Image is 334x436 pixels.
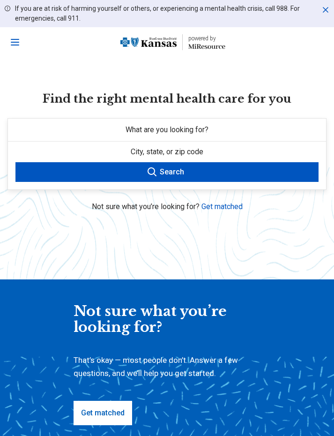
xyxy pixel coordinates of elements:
[15,4,317,23] p: If you are at risk of harming yourself or others, or experiencing a mental health crisis, call 98...
[7,91,327,107] h1: Find the right mental health care for you
[8,119,326,141] button: What are you looking for?
[120,31,177,53] img: Blue Cross Blue Shield Kansas
[126,125,208,134] span: What are you looking for?
[8,142,326,162] button: City, state, or zip code
[9,37,21,48] button: Navigations
[188,34,225,43] div: powered by
[120,31,225,53] a: Blue Cross Blue Shield Kansaspowered by
[74,353,261,380] div: That’s okay — most people don’t. Answer a few questions, and we’ll help you get started.
[74,401,132,425] a: Get matched
[15,162,319,182] button: Search
[201,202,243,211] a: Get matched
[7,201,327,212] p: Not sure what you’re looking for?
[321,4,330,15] button: Dismiss
[74,303,261,335] div: Not sure what you’re looking for?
